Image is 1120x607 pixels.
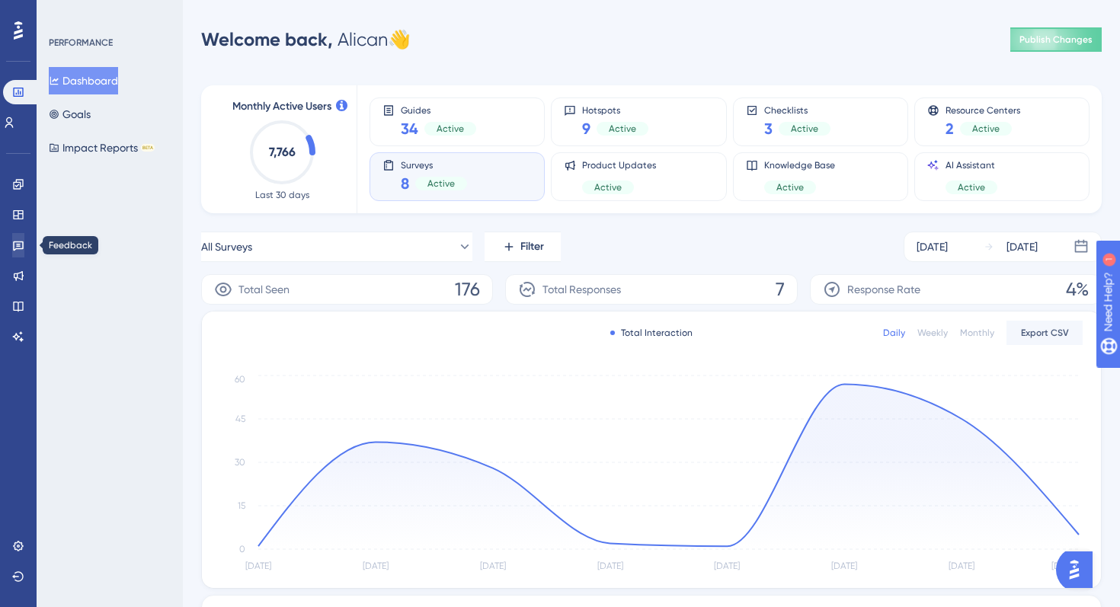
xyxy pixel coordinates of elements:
[401,118,418,139] span: 34
[36,4,95,22] span: Need Help?
[949,561,974,571] tspan: [DATE]
[776,277,785,302] span: 7
[235,457,245,468] tspan: 30
[1051,561,1077,571] tspan: [DATE]
[1006,321,1083,345] button: Export CSV
[235,414,245,424] tspan: 45
[363,561,389,571] tspan: [DATE]
[401,104,476,115] span: Guides
[520,238,544,256] span: Filter
[255,189,309,201] span: Last 30 days
[427,177,455,190] span: Active
[238,280,290,299] span: Total Seen
[917,327,948,339] div: Weekly
[49,134,155,161] button: Impact ReportsBETA
[1066,277,1089,302] span: 4%
[201,238,252,256] span: All Surveys
[847,280,920,299] span: Response Rate
[106,8,110,20] div: 1
[609,123,636,135] span: Active
[946,159,997,171] span: AI Assistant
[49,101,91,128] button: Goals
[764,118,773,139] span: 3
[946,104,1020,115] span: Resource Centers
[1021,327,1069,339] span: Export CSV
[946,118,954,139] span: 2
[245,561,271,571] tspan: [DATE]
[1019,34,1093,46] span: Publish Changes
[972,123,1000,135] span: Active
[1056,547,1102,593] iframe: UserGuiding AI Assistant Launcher
[49,67,118,94] button: Dashboard
[610,327,693,339] div: Total Interaction
[764,159,835,171] span: Knowledge Base
[582,118,590,139] span: 9
[201,28,333,50] span: Welcome back,
[437,123,464,135] span: Active
[776,181,804,193] span: Active
[582,159,656,171] span: Product Updates
[49,37,113,49] div: PERFORMANCE
[714,561,740,571] tspan: [DATE]
[1010,27,1102,52] button: Publish Changes
[269,145,296,159] text: 7,766
[960,327,994,339] div: Monthly
[764,104,830,115] span: Checklists
[831,561,857,571] tspan: [DATE]
[917,238,948,256] div: [DATE]
[401,173,409,194] span: 8
[791,123,818,135] span: Active
[239,544,245,554] tspan: 0
[1006,238,1038,256] div: [DATE]
[597,561,623,571] tspan: [DATE]
[594,181,622,193] span: Active
[201,27,411,52] div: Alican 👋
[582,104,648,115] span: Hotspots
[542,280,621,299] span: Total Responses
[401,159,467,170] span: Surveys
[480,561,506,571] tspan: [DATE]
[455,277,480,302] span: 176
[238,500,245,511] tspan: 15
[232,97,331,116] span: Monthly Active Users
[141,144,155,152] div: BETA
[235,374,245,385] tspan: 60
[883,327,905,339] div: Daily
[958,181,985,193] span: Active
[201,232,472,262] button: All Surveys
[485,232,561,262] button: Filter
